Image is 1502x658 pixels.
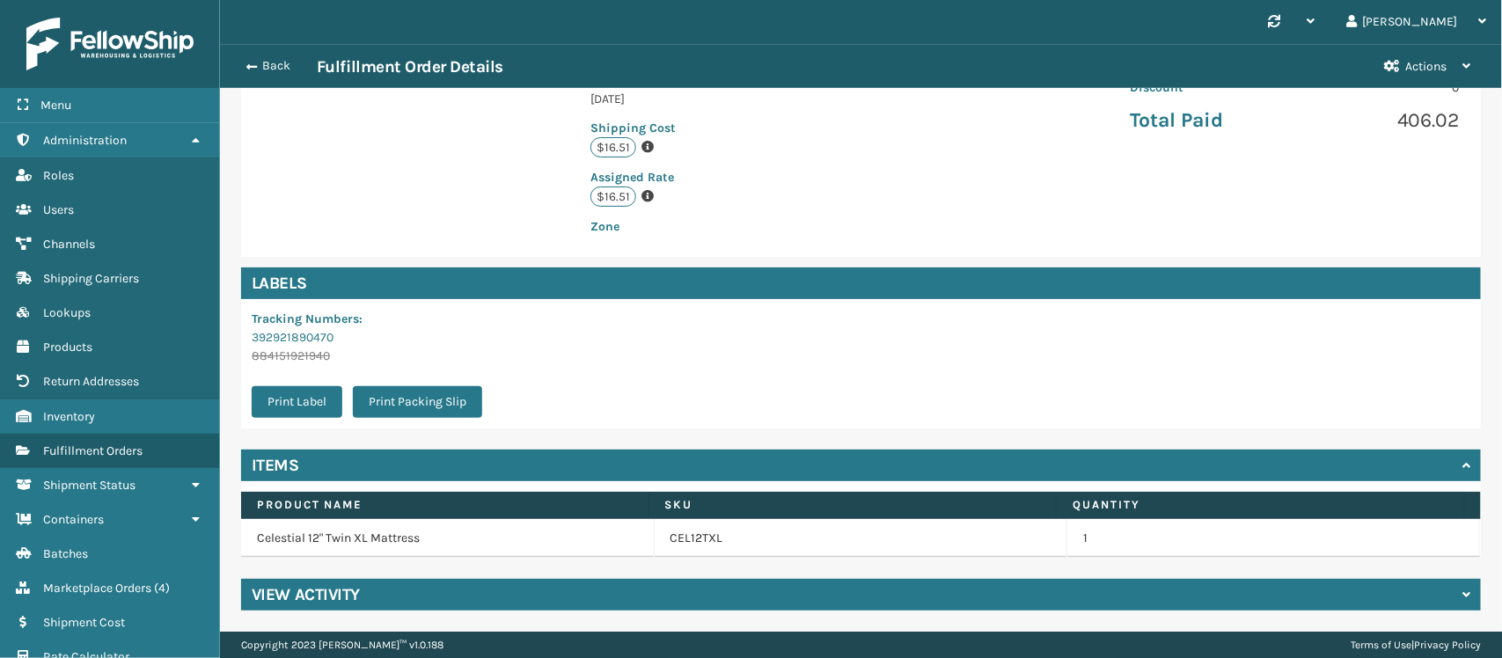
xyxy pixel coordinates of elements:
[43,168,74,183] span: Roles
[43,340,92,355] span: Products
[43,305,91,320] span: Lookups
[590,168,831,186] p: Assigned Rate
[43,374,139,389] span: Return Addresses
[1306,107,1460,134] p: 406.02
[590,217,831,236] p: Zone
[236,58,317,74] button: Back
[43,478,136,493] span: Shipment Status
[590,137,636,157] p: $16.51
[590,90,831,108] p: [DATE]
[154,581,170,596] span: ( 4 )
[43,512,104,527] span: Containers
[241,519,655,558] td: Celestial 12" Twin XL Mattress
[241,267,1481,299] h4: Labels
[252,311,363,326] span: Tracking Numbers :
[1067,519,1481,558] td: 1
[43,615,125,630] span: Shipment Cost
[670,530,723,547] a: CEL12TXL
[43,133,127,148] span: Administration
[43,443,143,458] span: Fulfillment Orders
[43,202,74,217] span: Users
[252,347,493,365] p: 884151921940
[1414,639,1481,651] a: Privacy Policy
[590,186,636,207] p: $16.51
[241,632,443,658] p: Copyright 2023 [PERSON_NAME]™ v 1.0.188
[353,386,482,418] button: Print Packing Slip
[26,18,194,70] img: logo
[43,271,139,286] span: Shipping Carriers
[317,56,503,77] h3: Fulfillment Order Details
[1130,107,1284,134] p: Total Paid
[43,409,95,424] span: Inventory
[43,581,151,596] span: Marketplace Orders
[252,455,299,476] h4: Items
[665,497,1041,513] label: SKU
[43,237,95,252] span: Channels
[1405,59,1447,74] span: Actions
[252,386,342,418] button: Print Label
[1351,639,1411,651] a: Terms of Use
[40,98,71,113] span: Menu
[1351,632,1481,658] div: |
[590,119,831,137] p: Shipping Cost
[252,584,360,605] h4: View Activity
[43,546,88,561] span: Batches
[1073,497,1448,513] label: Quantity
[1368,45,1486,88] button: Actions
[257,497,633,513] label: Product Name
[252,330,333,345] a: 392921890470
